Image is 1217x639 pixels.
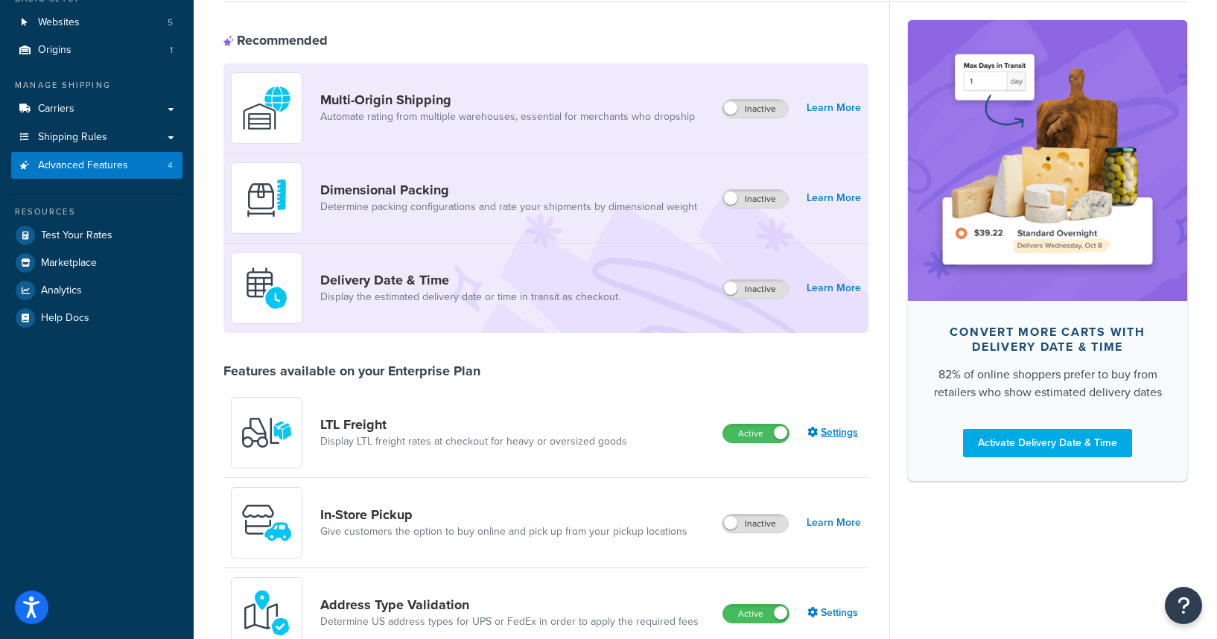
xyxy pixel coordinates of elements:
a: LTL Freight [320,416,627,433]
span: Marketplace [41,257,97,270]
a: Address Type Validation [320,597,699,613]
img: DTVBYsAAAAAASUVORK5CYII= [241,172,293,224]
label: Inactive [722,100,788,118]
label: Inactive [722,190,788,208]
a: Delivery Date & Time [320,272,620,288]
img: feature-image-ddt-36eae7f7280da8017bfb280eaccd9c446f90b1fe08728e4019434db127062ab4.png [930,42,1165,278]
img: WatD5o0RtDAAAAAElFTkSuQmCC [241,82,293,134]
div: 82% of online shoppers prefer to buy from retailers who show estimated delivery dates [932,366,1163,401]
a: Websites5 [11,9,182,36]
div: Recommended [223,32,328,48]
div: Features available on your Enterprise Plan [223,363,480,379]
a: Settings [807,603,861,623]
span: Websites [38,16,80,29]
a: Determine US address types for UPS or FedEx in order to apply the required fees [320,614,699,629]
div: Convert more carts with delivery date & time [932,325,1163,355]
label: Inactive [722,280,788,298]
a: Learn More [807,188,861,209]
div: Resources [11,206,182,218]
a: Multi-Origin Shipping [320,92,695,108]
span: Analytics [41,284,82,297]
a: Help Docs [11,305,182,331]
a: Determine packing configurations and rate your shipments by dimensional weight [320,200,697,214]
a: Learn More [807,278,861,299]
span: Shipping Rules [38,131,107,144]
a: Analytics [11,277,182,304]
li: Websites [11,9,182,36]
a: Shipping Rules [11,124,182,151]
a: Display the estimated delivery date or time in transit as checkout. [320,290,620,305]
img: kIG8fy0lQAAAABJRU5ErkJggg== [241,587,293,639]
span: Test Your Rates [41,229,112,242]
li: Origins [11,36,182,64]
a: Display LTL freight rates at checkout for heavy or oversized goods [320,434,627,449]
img: gfkeb5ejjkALwAAAABJRU5ErkJggg== [241,262,293,314]
a: Settings [807,422,861,443]
div: Manage Shipping [11,79,182,92]
label: Active [723,605,789,623]
a: Origins1 [11,36,182,64]
img: wfgcfpwTIucLEAAAAASUVORK5CYII= [241,497,293,549]
img: y79ZsPf0fXUFUhFXDzUgf+ktZg5F2+ohG75+v3d2s1D9TjoU8PiyCIluIjV41seZevKCRuEjTPPOKHJsQcmKCXGdfprl3L4q7... [241,407,293,459]
label: Inactive [722,515,788,532]
button: Open Resource Center [1165,587,1202,624]
li: Advanced Features [11,152,182,179]
span: Advanced Features [38,159,128,172]
a: In-Store Pickup [320,506,687,523]
a: Activate Delivery Date & Time [963,429,1132,457]
a: Give customers the option to buy online and pick up from your pickup locations [320,524,687,539]
span: 5 [168,16,173,29]
a: Carriers [11,95,182,123]
label: Active [723,425,789,442]
span: 4 [168,159,173,172]
a: Learn More [807,512,861,533]
a: Marketplace [11,249,182,276]
a: Learn More [807,98,861,118]
a: Test Your Rates [11,222,182,249]
span: 1 [170,44,173,57]
a: Dimensional Packing [320,182,697,198]
span: Carriers [38,103,74,115]
a: Automate rating from multiple warehouses, essential for merchants who dropship [320,109,695,124]
span: Help Docs [41,312,89,325]
span: Origins [38,44,72,57]
a: Advanced Features4 [11,152,182,179]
